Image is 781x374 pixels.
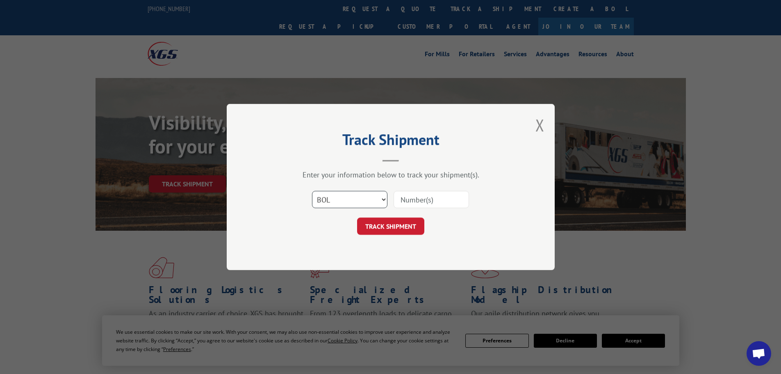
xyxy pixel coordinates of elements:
button: Close modal [535,114,544,136]
div: Enter your information below to track your shipment(s). [268,170,514,179]
button: TRACK SHIPMENT [357,218,424,235]
input: Number(s) [394,191,469,208]
h2: Track Shipment [268,134,514,149]
div: Open chat [747,341,771,366]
